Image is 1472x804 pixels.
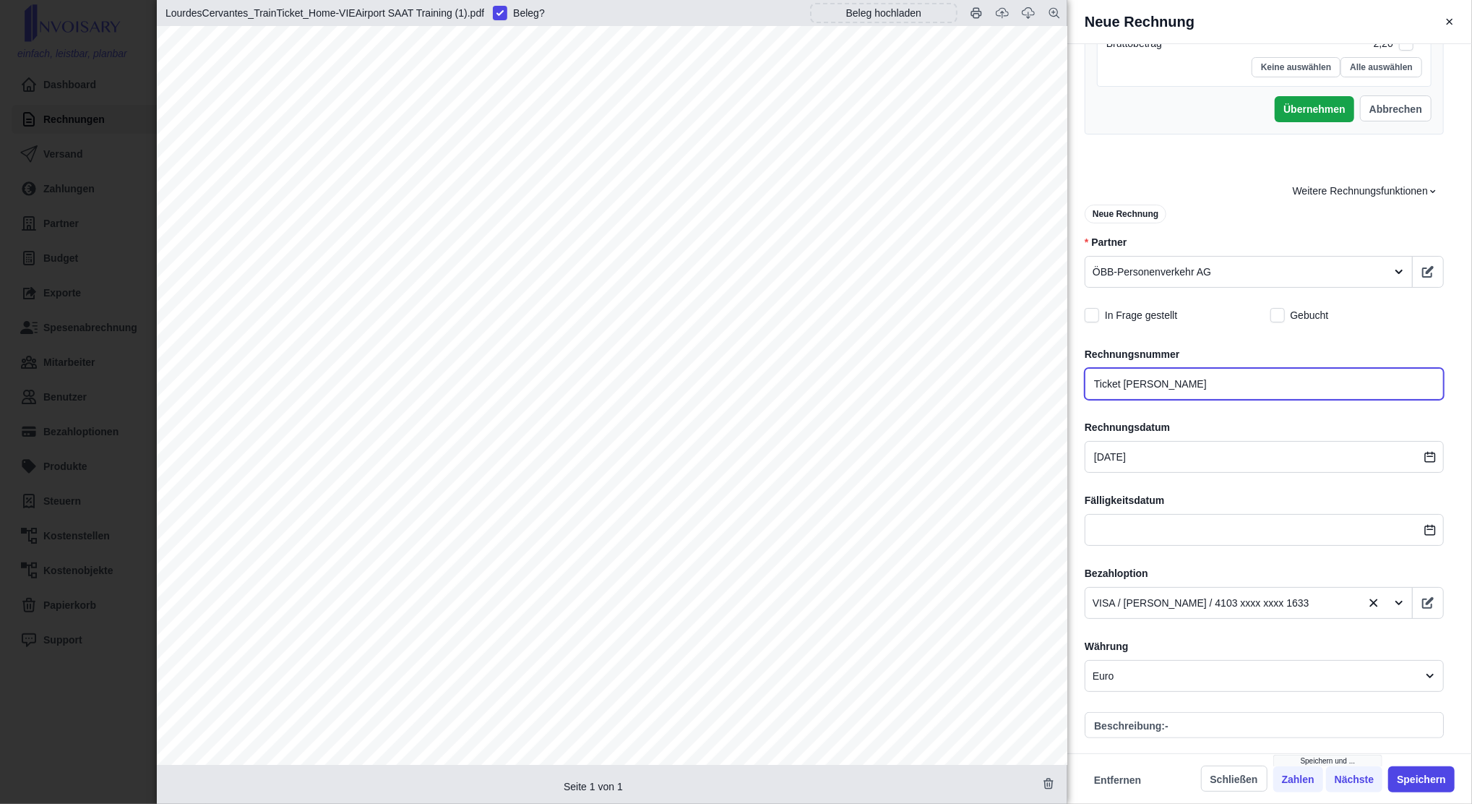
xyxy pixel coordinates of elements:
[1293,184,1438,199] span: Weitere Rechnungsfunktionen
[1360,95,1432,121] button: Abbrechen
[810,3,957,23] div: Beleg hochladen
[1085,205,1166,223] div: Neue Rechnung
[1270,308,1285,322] input: Gebucht
[1085,347,1444,362] label: Rechnungsnummer
[1085,12,1195,32] h4: Neue Rechnung
[1291,308,1329,323] span: Gebucht
[1085,493,1444,508] label: Fälligkeitsdatum
[1036,771,1062,797] button: Beleg löschen
[1085,235,1444,250] label: Partner
[1085,639,1444,654] label: Währung
[1085,566,1444,581] label: Bezahloption
[1326,766,1382,792] button: Nächste
[1085,766,1150,792] button: Entfernen
[493,6,507,20] input: Beleg?
[165,6,484,21] div: LourdesCervantes_TrainTicket_Home-VIEAirport SAAT Training (1).pdf
[1085,420,1444,435] label: Rechnungsdatum
[564,781,623,792] span: Seite 1 von 1
[1085,712,1444,738] button: Beschreibung:-
[1273,766,1323,792] button: Zahlen
[1273,755,1383,766] div: Speichern und ...
[1275,96,1354,122] button: Übernehmen
[1340,57,1422,77] button: Alle auswählen
[513,6,545,21] span: Beleg ?
[1105,308,1177,323] span: In Frage gestellt
[1252,57,1340,77] button: Keine auswählen
[1085,308,1099,322] input: In Frage gestellt
[1106,36,1162,51] div: Bruttobetrag
[1374,36,1393,51] span: 2,20
[1201,766,1267,792] button: Schließen
[1388,766,1455,792] button: Speichern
